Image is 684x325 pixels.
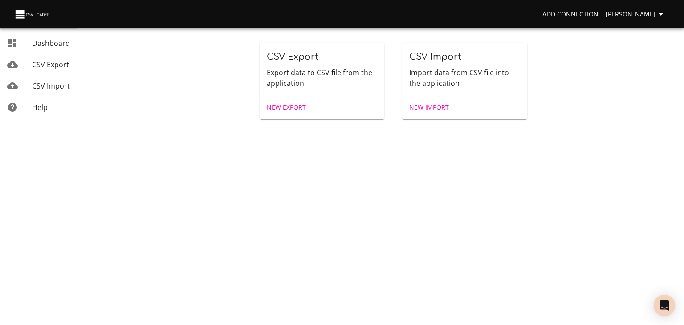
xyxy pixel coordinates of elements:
span: Dashboard [32,38,70,48]
span: Help [32,102,48,112]
a: Add Connection [539,6,602,23]
a: New Import [406,99,452,116]
span: Add Connection [542,9,598,20]
span: [PERSON_NAME] [606,9,666,20]
p: Export data to CSV file from the application [267,67,378,89]
span: New Import [409,102,449,113]
div: Open Intercom Messenger [654,295,675,316]
p: Import data from CSV file into the application [409,67,520,89]
span: CSV Import [32,81,70,91]
img: CSV Loader [14,8,52,20]
span: New Export [267,102,306,113]
span: CSV Export [267,52,318,62]
span: CSV Import [409,52,461,62]
a: New Export [263,99,309,116]
span: CSV Export [32,60,69,69]
button: [PERSON_NAME] [602,6,670,23]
